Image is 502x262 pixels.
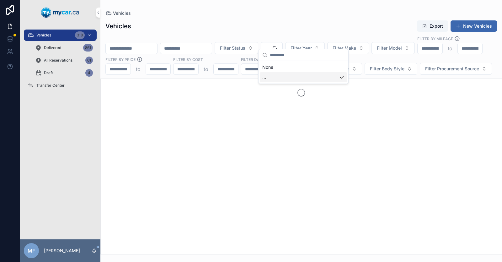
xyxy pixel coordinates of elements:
[260,62,347,72] div: None
[261,42,283,54] button: Select Button
[241,57,283,62] label: Filter Days In Stock
[105,22,131,30] h1: Vehicles
[85,69,93,77] div: 4
[215,42,258,54] button: Select Button
[44,45,61,50] span: Delivered
[259,61,348,84] div: Suggestions
[113,10,131,16] span: Vehicles
[44,70,53,75] span: Draft
[291,45,312,51] span: Filter Year
[31,67,97,79] a: Draft4
[333,45,356,51] span: Filter Make
[36,33,51,38] span: Vehicles
[425,66,479,72] span: Filter Procurement Source
[448,45,452,52] p: to
[41,8,79,18] img: App logo
[83,44,93,52] div: 861
[24,80,97,91] a: Transfer Center
[105,57,136,62] label: FILTER BY PRICE
[36,83,65,88] span: Transfer Center
[377,45,402,51] span: Filter Model
[417,20,448,32] button: Export
[266,45,270,51] span: ...
[371,42,415,54] button: Select Button
[417,36,453,41] label: Filter By Mileage
[31,55,97,66] a: All Reservations61
[173,57,203,62] label: FILTER BY COST
[44,248,80,254] p: [PERSON_NAME]
[220,45,245,51] span: Filter Status
[136,65,141,73] p: to
[20,25,100,99] div: scrollable content
[204,65,208,73] p: to
[370,66,404,72] span: Filter Body Style
[262,74,266,80] span: ...
[28,247,35,254] span: MF
[285,42,325,54] button: Select Button
[31,42,97,53] a: Delivered861
[451,20,497,32] button: New Vehicles
[24,30,97,41] a: Vehicles318
[85,57,93,64] div: 61
[75,31,85,39] div: 318
[105,10,131,16] a: Vehicles
[365,63,417,75] button: Select Button
[327,42,369,54] button: Select Button
[420,63,492,75] button: Select Button
[44,58,72,63] span: All Reservations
